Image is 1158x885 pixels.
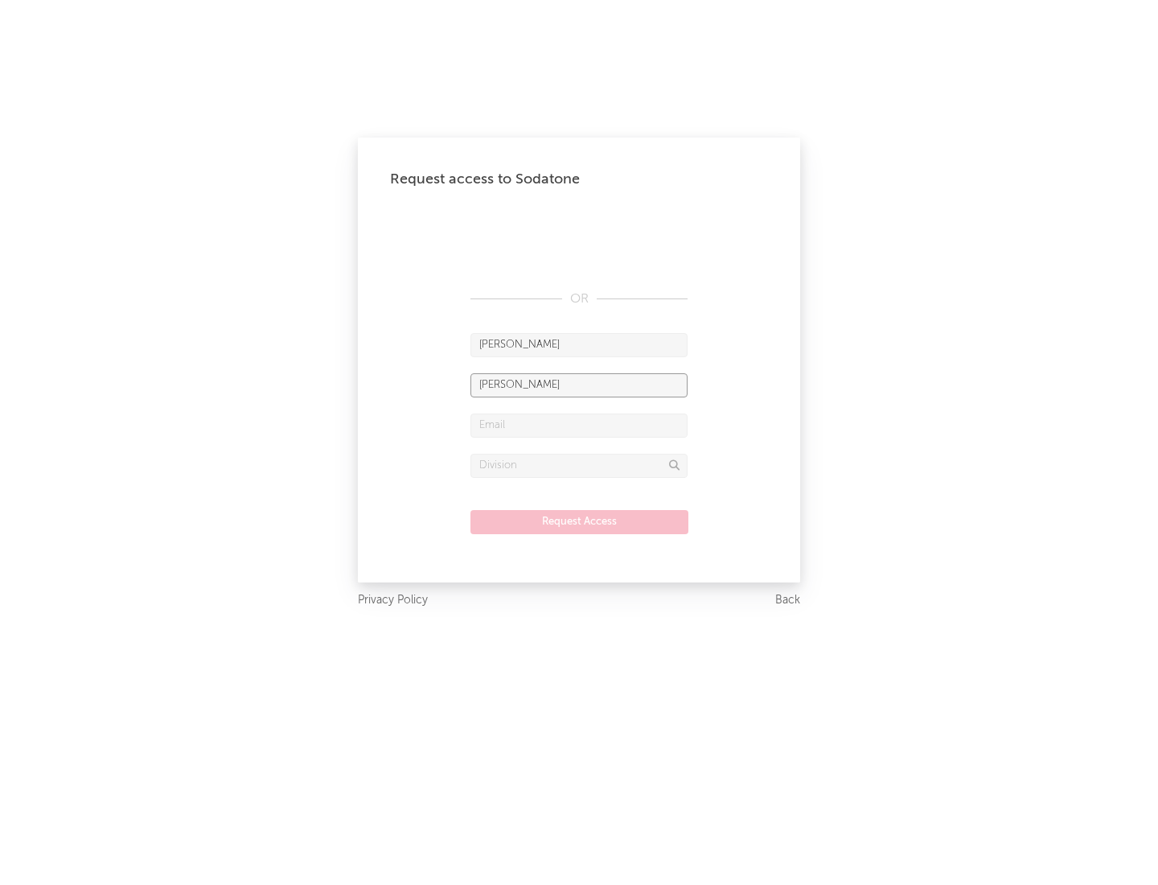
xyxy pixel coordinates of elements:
[390,170,768,189] div: Request access to Sodatone
[470,454,688,478] input: Division
[358,591,428,611] a: Privacy Policy
[470,290,688,309] div: OR
[470,373,688,397] input: Last Name
[775,591,800,611] a: Back
[470,414,688,438] input: Email
[470,333,688,357] input: First Name
[470,510,688,534] button: Request Access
